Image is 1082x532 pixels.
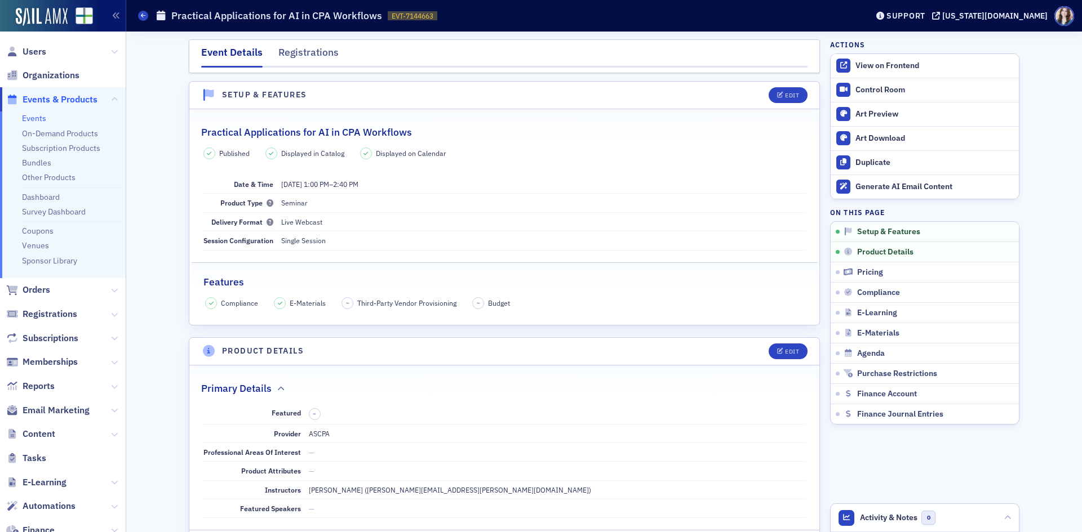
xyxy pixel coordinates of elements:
span: Displayed on Calendar [376,148,446,158]
span: – [477,299,480,307]
h4: On this page [830,207,1019,217]
span: Published [219,148,250,158]
img: SailAMX [76,7,93,25]
a: Survey Dashboard [22,207,86,217]
a: Coupons [22,226,54,236]
span: Content [23,428,55,440]
span: Users [23,46,46,58]
span: Reports [23,380,55,392]
a: Dashboard [22,192,60,202]
span: Product Attributes [241,466,301,475]
a: View Homepage [68,7,93,26]
time: 2:40 PM [333,180,358,189]
button: Duplicate [831,150,1019,175]
a: Venues [22,240,49,251]
a: E-Learning [6,476,66,489]
div: Edit [785,348,799,355]
span: Product Details [857,247,914,257]
span: Events & Products [23,93,97,106]
span: Delivery Format [211,217,273,226]
a: Events [22,113,46,123]
span: Pricing [857,267,883,278]
span: Automations [23,500,76,512]
span: Featured Speakers [240,504,301,513]
span: — [309,448,314,457]
div: View on Frontend [855,61,1013,71]
a: SailAMX [16,8,68,26]
a: Automations [6,500,76,512]
a: Art Preview [831,102,1019,126]
span: Session Configuration [203,236,273,245]
div: Generate AI Email Content [855,182,1013,192]
a: Content [6,428,55,440]
a: Bundles [22,158,51,168]
h4: Product Details [222,345,304,357]
time: 1:00 PM [304,180,329,189]
a: Art Download [831,126,1019,150]
h4: Setup & Features [222,89,307,101]
h4: Actions [830,39,865,50]
span: Subscriptions [23,332,78,345]
span: — [309,466,314,475]
button: Generate AI Email Content [831,175,1019,199]
span: Orders [23,284,50,296]
span: Activity & Notes [860,512,917,524]
span: Professional Areas Of Interest [203,448,301,457]
div: Edit [785,92,799,99]
a: View on Frontend [831,54,1019,78]
span: – [346,299,349,307]
span: Finance Account [857,389,917,399]
div: Control Room [855,85,1013,95]
span: Organizations [23,69,79,82]
a: Other Products [22,172,76,182]
span: Product Type [220,198,273,207]
span: Agenda [857,348,885,359]
div: Registrations [278,45,339,66]
h1: Practical Applications for AI in CPA Workflows [171,9,382,23]
span: Instructors [265,485,301,494]
a: Organizations [6,69,79,82]
span: Budget [488,298,510,308]
a: Control Room [831,78,1019,102]
a: Events & Products [6,93,97,106]
span: Single Session [281,236,326,245]
span: – [313,410,316,418]
a: Orders [6,284,50,296]
span: — [309,504,314,513]
a: Users [6,46,46,58]
span: Displayed in Catalog [281,148,344,158]
span: Memberships [23,356,78,368]
div: Duplicate [855,158,1013,168]
h2: Primary Details [201,381,272,396]
span: Setup & Features [857,227,920,237]
span: Third-Party Vendor Provisioning [357,298,456,308]
span: Finance Journal Entries [857,409,943,419]
span: E-Materials [290,298,326,308]
a: Reports [6,380,55,392]
a: Memberships [6,356,78,368]
a: On-Demand Products [22,128,98,138]
span: Provider [274,429,301,438]
h2: Practical Applications for AI in CPA Workflows [201,125,412,140]
span: – [281,180,358,189]
a: Email Marketing [6,404,90,417]
span: Compliance [221,298,258,308]
span: 0 [921,511,935,525]
span: E-Learning [23,476,66,489]
span: Purchase Restrictions [857,369,937,379]
span: E-Learning [857,308,897,318]
div: Art Download [855,133,1013,144]
span: Email Marketing [23,404,90,417]
span: [DATE] [281,180,302,189]
button: Edit [769,87,808,103]
span: Live Webcast [281,217,322,226]
span: EVT-7144663 [392,11,433,21]
button: Edit [769,343,808,359]
div: [PERSON_NAME] ([PERSON_NAME][EMAIL_ADDRESS][PERSON_NAME][DOMAIN_NAME]) [309,485,591,495]
span: Registrations [23,308,77,320]
span: Compliance [857,288,900,298]
a: Subscriptions [6,332,78,345]
span: E-Materials [857,328,899,338]
a: Registrations [6,308,77,320]
span: ASCPA [309,429,330,438]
